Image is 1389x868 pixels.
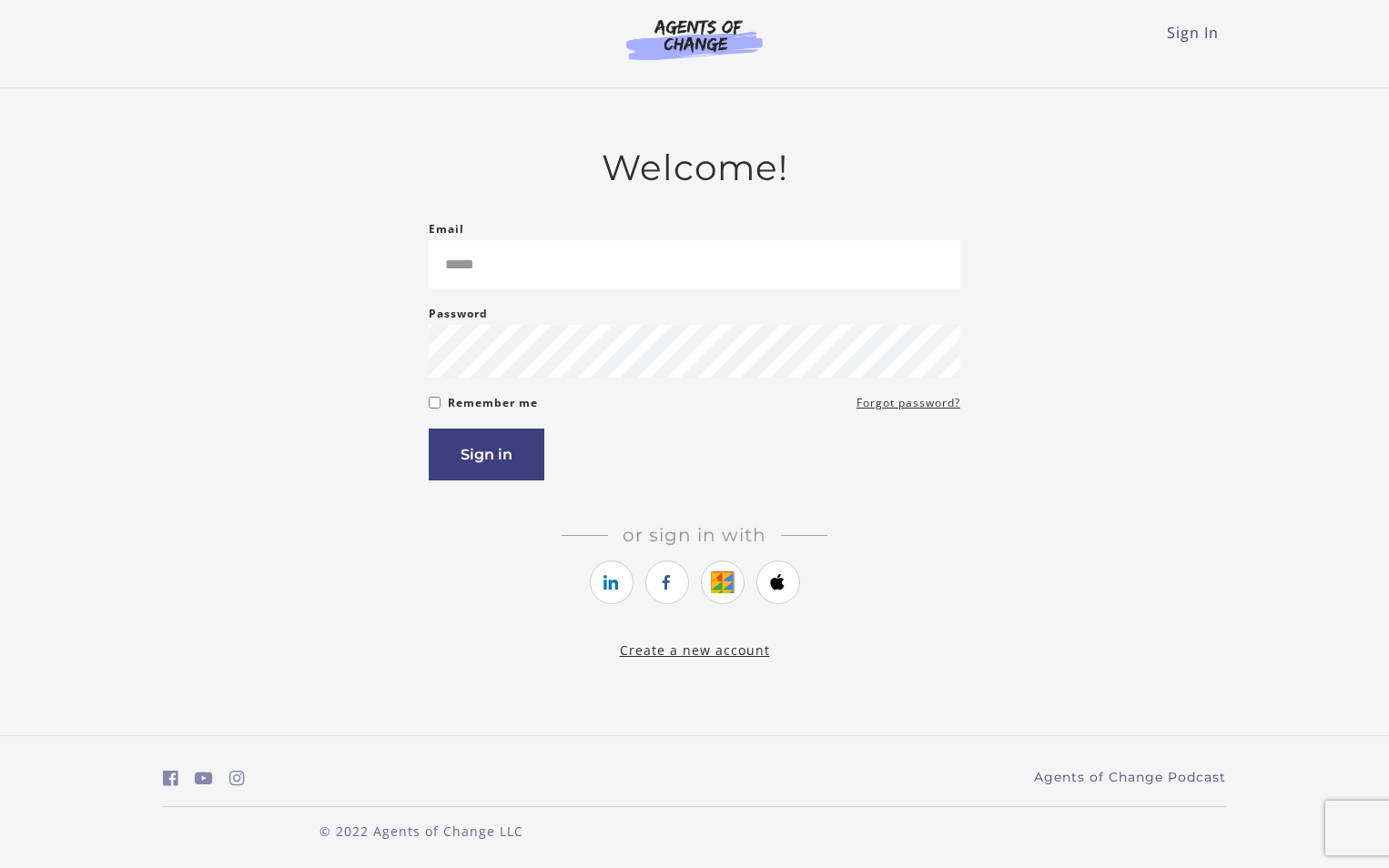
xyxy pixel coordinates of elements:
a: Create a new account [620,641,770,659]
a: https://courses.thinkific.com/users/auth/facebook?ss%5Breferral%5D=&ss%5Buser_return_to%5D=&ss%5B... [645,560,689,604]
span: Or sign in with [608,524,781,546]
a: https://www.instagram.com/agentsofchangeprep/ (Open in a new window) [229,765,245,792]
i: https://www.youtube.com/c/AgentsofChangeTestPrepbyMeaganMitchell (Open in a new window) [195,770,213,787]
a: https://www.facebook.com/groups/aswbtestprep (Open in a new window) [163,765,178,792]
a: Sign In [1167,23,1219,43]
h2: Welcome! [429,146,960,189]
i: https://www.instagram.com/agentsofchangeprep/ (Open in a new window) [229,770,245,787]
a: https://www.youtube.com/c/AgentsofChangeTestPrepbyMeaganMitchell (Open in a new window) [195,765,213,792]
img: Agents of Change Logo [607,18,782,60]
label: Password [429,303,488,325]
button: Sign in [429,429,544,480]
a: https://courses.thinkific.com/users/auth/google?ss%5Breferral%5D=&ss%5Buser_return_to%5D=&ss%5Bvi... [701,560,745,604]
label: Email [429,218,464,240]
a: Forgot password? [857,392,960,414]
i: https://www.facebook.com/groups/aswbtestprep (Open in a new window) [163,770,178,787]
a: https://courses.thinkific.com/users/auth/linkedin?ss%5Breferral%5D=&ss%5Buser_return_to%5D=&ss%5B... [590,560,634,604]
label: Remember me [448,392,538,414]
a: Agents of Change Podcast [1034,768,1226,787]
a: https://courses.thinkific.com/users/auth/apple?ss%5Breferral%5D=&ss%5Buser_return_to%5D=&ss%5Bvis... [756,560,800,604]
p: © 2022 Agents of Change LLC [163,822,680,841]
